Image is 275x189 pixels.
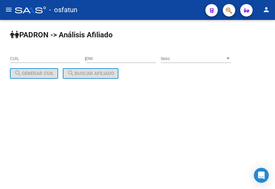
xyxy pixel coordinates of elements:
span: - osfatun [49,3,77,17]
mat-icon: menu [5,6,12,13]
mat-icon: search [67,70,75,77]
span: Buscar afiliado [67,71,114,76]
div: Open Intercom Messenger [254,168,269,183]
mat-icon: person [263,6,270,13]
span: Sexo [161,56,225,61]
mat-icon: search [14,70,22,77]
button: Buscar afiliado [63,68,118,79]
div: | [10,56,236,76]
strong: PADRON -> Análisis Afiliado [10,31,113,39]
button: Generar CUIL [10,68,58,79]
span: Generar CUIL [14,71,54,76]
